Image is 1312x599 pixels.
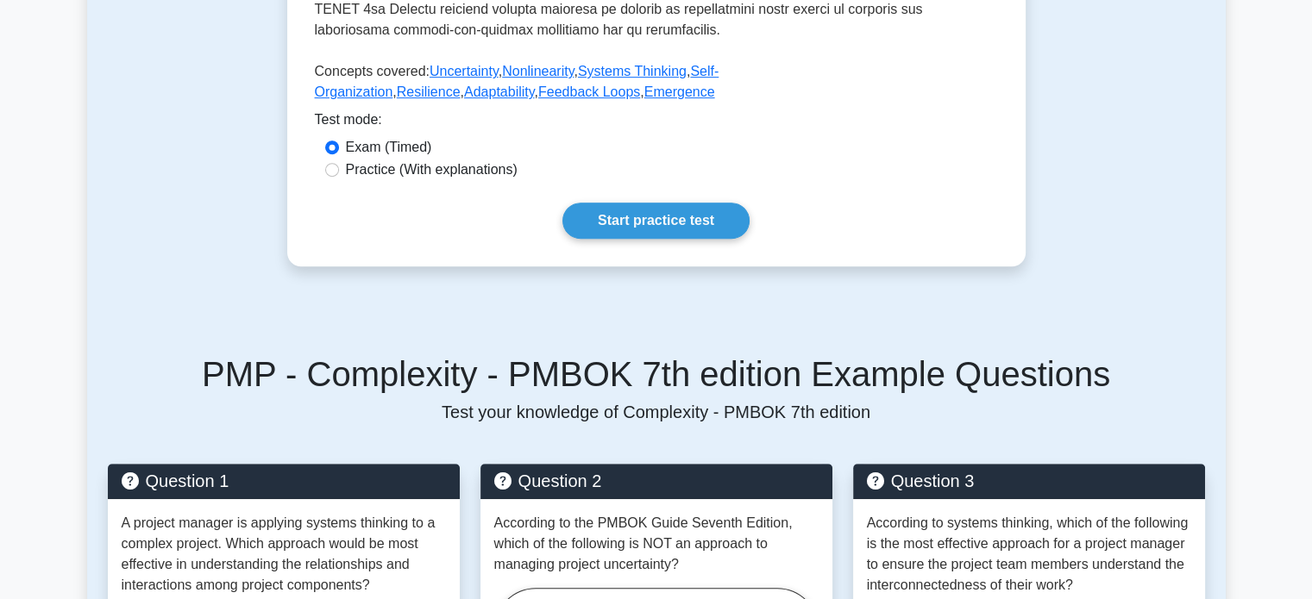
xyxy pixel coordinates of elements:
a: Resilience [397,84,461,99]
a: Emergence [644,84,715,99]
a: Nonlinearity [502,64,574,78]
h5: Question 1 [122,471,446,491]
a: Systems Thinking [578,64,687,78]
p: Test your knowledge of Complexity - PMBOK 7th edition [108,402,1205,422]
p: Concepts covered: , , , , , , , [315,61,998,109]
a: Uncertainty [430,64,499,78]
a: Feedback Loops [538,84,640,99]
p: A project manager is applying systems thinking to a complex project. Which approach would be most... [122,513,446,596]
h5: Question 3 [867,471,1191,491]
h5: PMP - Complexity - PMBOK 7th edition Example Questions [108,353,1205,395]
label: Practice (With explanations) [346,159,518,180]
a: Adaptability [464,84,535,99]
p: According to systems thinking, which of the following is the most effective approach for a projec... [867,513,1191,596]
div: Test mode: [315,109,998,137]
a: Start practice test [562,203,750,239]
p: According to the PMBOK Guide Seventh Edition, which of the following is NOT an approach to managi... [494,513,819,575]
h5: Question 2 [494,471,819,491]
label: Exam (Timed) [346,137,432,158]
